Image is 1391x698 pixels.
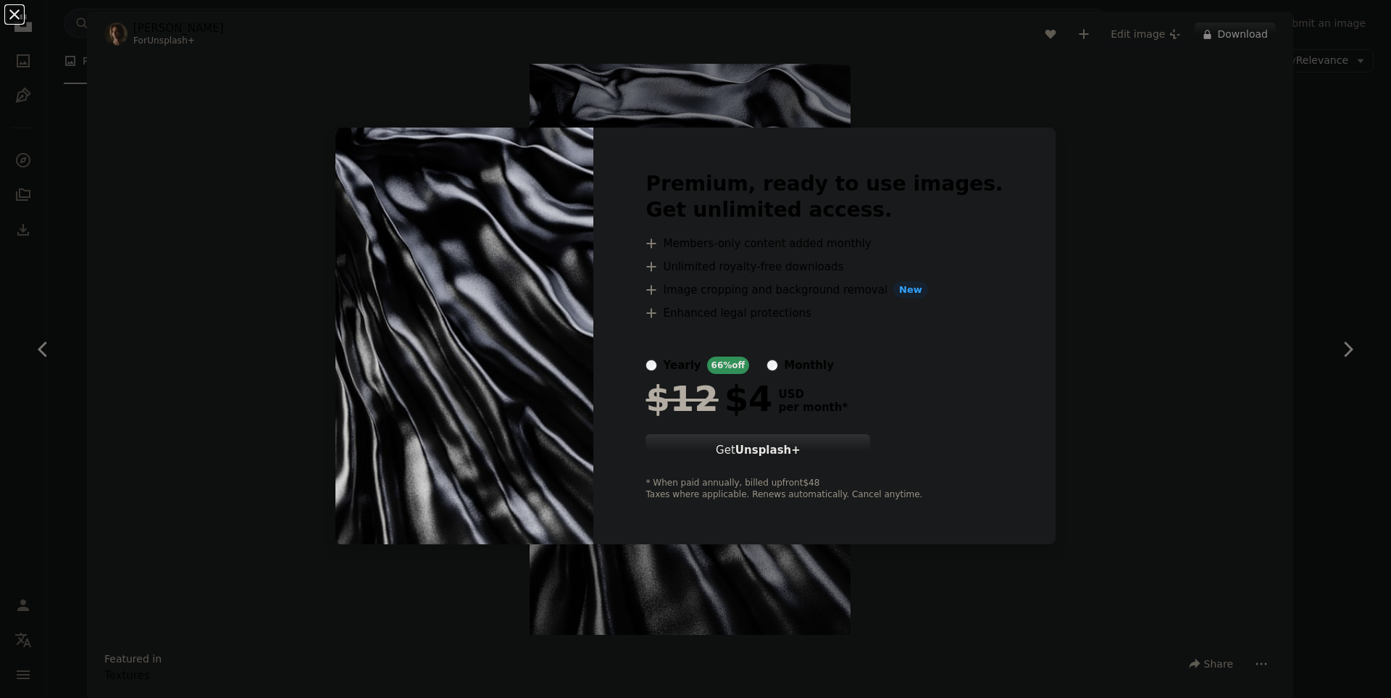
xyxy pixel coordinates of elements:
span: $12 [646,380,718,417]
img: premium_photo-1686309673130-36e6a28333a3 [335,128,593,545]
input: monthly [766,360,778,371]
button: GetUnsplash+ [646,434,870,466]
strong: Unsplash+ [735,444,801,457]
li: Image cropping and background removal [646,281,1003,299]
input: yearly66%off [646,360,657,371]
div: * When paid annually, billed upfront $48 Taxes where applicable. Renews automatically. Cancel any... [646,478,1003,501]
li: Enhanced legal protections [646,304,1003,322]
span: USD [778,388,848,401]
li: Unlimited royalty-free downloads [646,258,1003,275]
span: New [893,281,928,299]
div: $4 [646,380,772,417]
div: yearly [663,357,701,374]
div: 66% off [707,357,750,374]
li: Members-only content added monthly [646,235,1003,252]
div: monthly [784,357,834,374]
h2: Premium, ready to use images. Get unlimited access. [646,171,1003,223]
span: per month * [778,401,848,414]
